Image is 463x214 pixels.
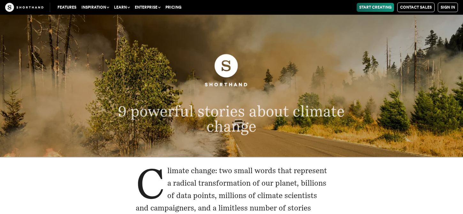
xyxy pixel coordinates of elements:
[397,3,435,12] a: Contact Sales
[111,3,132,12] button: Learn
[118,102,345,136] span: 9 powerful stories about climate change
[438,3,458,12] a: Sign in
[5,3,43,12] img: The Craft
[79,3,111,12] button: Inspiration
[55,3,79,12] a: Features
[163,3,184,12] a: Pricing
[132,3,163,12] button: Enterprise
[357,3,394,12] a: Start Creating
